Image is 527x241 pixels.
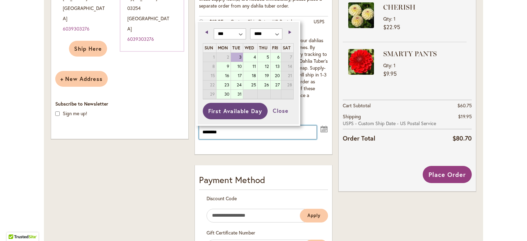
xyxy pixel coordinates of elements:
a: 12 [258,62,270,71]
a: 11 [243,62,257,71]
img: SMARTY PANTS [348,49,374,75]
a: 9 [216,62,231,71]
span: 2 [216,53,231,62]
a: 13 [271,62,281,71]
span: Previous [205,31,208,34]
a: 27 [271,81,281,89]
span: $9.95 [383,70,397,77]
span: 21 [281,71,293,80]
span: Monday [218,45,228,50]
td: Custom Ship Date - US Postal Service [227,16,310,35]
a: 26 [258,81,270,89]
span: $60.75 [457,102,472,109]
span: Discount Code [207,195,237,202]
button: New Address [55,71,108,87]
span: Wednesday [245,45,254,50]
iframe: Launch Accessibility Center [5,217,24,236]
span: Saturday [283,45,291,50]
span: Sunday [204,45,213,50]
span: 28 [281,81,293,89]
button: Apply [300,209,328,222]
td: USPS [310,16,328,35]
span: 14 [281,62,293,71]
a: 18 [243,71,257,80]
button: Place Order [423,166,472,183]
img: CHERISH [348,2,374,28]
span: 15 [203,71,216,80]
span: Next [289,31,291,34]
span: 29 [203,90,216,99]
a: Next [284,28,293,36]
a: 25 [243,81,257,89]
span: Thursday [259,45,268,50]
span: Ship Here [74,45,102,52]
button: First Available Day [203,103,267,119]
span: Qty [383,15,391,22]
strong: Order Total [343,133,375,143]
label: Sign me up! [63,110,87,117]
div: Payment Method [199,173,328,190]
a: 5 [258,53,270,62]
a: 6039303276 [63,25,90,32]
span: $22.95 [383,23,400,31]
a: Previous [203,28,212,36]
a: 16 [216,71,231,80]
a: 4 [243,53,257,62]
span: $80.70 [453,134,472,142]
span: $19.95 [209,18,223,25]
a: 17 [231,71,243,80]
a: 3 [231,53,243,62]
span: USPS - Custom Ship Date - US Postal Service [343,120,450,127]
span: Qty [383,62,391,69]
span: Shipping [343,113,361,120]
strong: CHERISH [383,2,465,12]
th: Cart Subtotal [343,100,450,111]
span: 7 [281,53,293,62]
a: 6039303276 [127,36,154,42]
a: 30 [216,90,231,99]
span: New Address [60,75,103,82]
select: Select month [214,28,246,39]
a: 24 [231,81,243,89]
span: Place Order [429,170,466,179]
span: $19.95 [458,113,472,120]
a: 31 [231,90,243,99]
span: Friday [272,45,278,50]
span: 1 [203,53,216,62]
a: 10 [231,62,243,71]
strong: SMARTY PANTS [383,49,465,59]
a: 23 [216,81,231,89]
span: 8 [203,62,216,71]
a: 20 [271,71,281,80]
span: Gift Certificate Number [207,229,255,236]
select: Select year [250,28,282,39]
button: Ship Here [69,41,107,57]
span: 22 [203,81,216,89]
a: 6 [271,53,281,62]
span: Apply [307,213,320,218]
button: Close [268,103,294,119]
span: Subscribe to Newsletter [55,100,108,107]
a: 19 [258,71,270,80]
span: Tuesday [232,45,240,50]
span: 1 [394,15,396,22]
span: 1 [394,62,396,69]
